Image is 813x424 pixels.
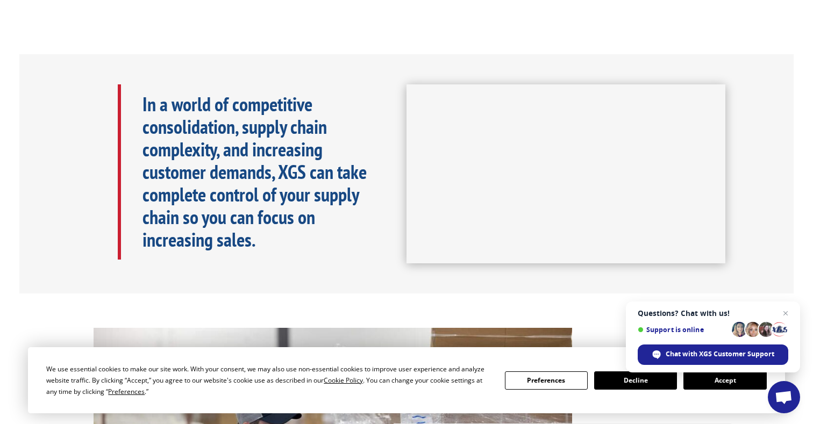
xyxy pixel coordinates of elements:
div: We use essential cookies to make our site work. With your consent, we may also use non-essential ... [46,363,491,397]
button: Accept [683,371,766,390]
span: Chat with XGS Customer Support [666,349,774,359]
div: Open chat [768,381,800,413]
span: Questions? Chat with us! [638,309,788,318]
iframe: XGS Logistics Solutions [406,84,725,264]
span: Close chat [779,307,792,320]
button: Decline [594,371,677,390]
button: Preferences [505,371,588,390]
span: Cookie Policy [324,376,363,385]
div: Chat with XGS Customer Support [638,344,788,365]
span: Preferences [108,387,145,396]
b: In a world of competitive consolidation, supply chain complexity, and increasing customer demands... [142,91,367,252]
span: Support is online [638,326,728,334]
div: Cookie Consent Prompt [28,347,785,413]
